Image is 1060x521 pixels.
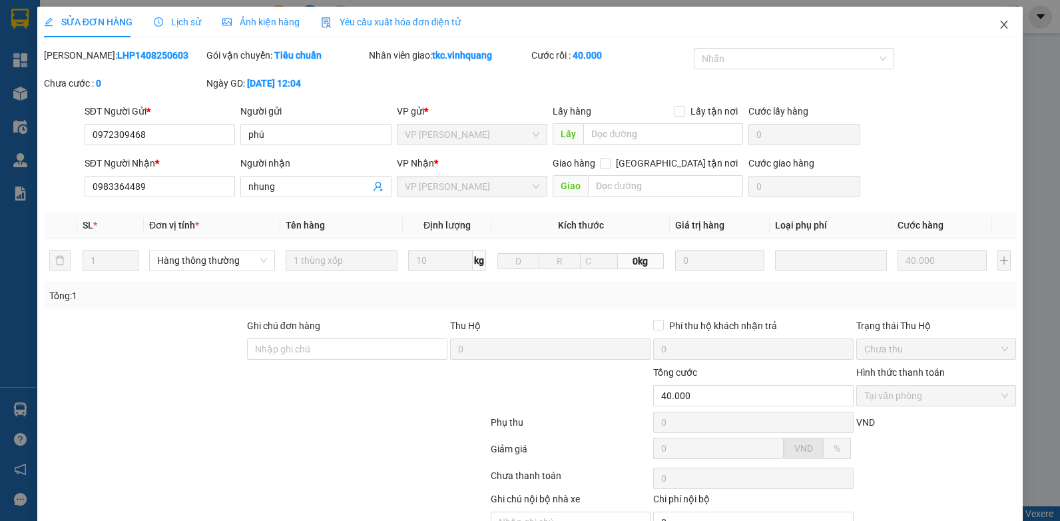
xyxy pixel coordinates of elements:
[83,220,93,231] span: SL
[664,318,782,333] span: Phí thu hộ khách nhận trả
[423,220,471,231] span: Định lượng
[274,50,322,61] b: Tiêu chuẩn
[117,50,188,61] b: LHP1408250603
[489,415,652,438] div: Phụ thu
[531,48,691,63] div: Cước rồi :
[157,251,267,270] span: Hàng thông thường
[491,492,651,512] div: Ghi chú nội bộ nhà xe
[618,253,664,269] span: 0kg
[864,339,1008,359] span: Chưa thu
[240,156,392,171] div: Người nhận
[997,250,1011,271] button: plus
[573,50,602,61] b: 40.000
[369,48,529,63] div: Nhân viên giao:
[397,104,548,119] div: VP gửi
[44,48,204,63] div: [PERSON_NAME]:
[539,253,581,269] input: R
[85,156,236,171] div: SĐT Người Nhận
[247,338,447,360] input: Ghi chú đơn hàng
[96,78,101,89] b: 0
[44,17,132,27] span: SỬA ĐƠN HÀNG
[149,220,199,231] span: Đơn vị tính
[154,17,201,27] span: Lịch sử
[405,177,540,197] span: VP Trần Khát Chân
[286,250,398,271] input: VD: Bàn, Ghế
[473,250,486,271] span: kg
[611,156,743,171] span: [GEOGRAPHIC_DATA] tận nơi
[432,50,492,61] b: tkc.vinhquang
[748,106,808,117] label: Cước lấy hàng
[583,123,742,145] input: Dọc đường
[397,158,434,169] span: VP Nhận
[770,213,892,239] th: Loại phụ phí
[321,17,461,27] span: Yêu cầu xuất hóa đơn điện tử
[748,124,860,145] input: Cước lấy hàng
[748,158,814,169] label: Cước giao hàng
[588,175,742,197] input: Dọc đường
[558,220,604,231] span: Kích thước
[222,17,232,27] span: picture
[321,17,332,28] img: icon
[675,250,764,271] input: 0
[580,253,618,269] input: C
[489,468,652,492] div: Chưa thanh toán
[834,443,840,454] span: %
[898,250,987,271] input: 0
[553,106,591,117] span: Lấy hàng
[405,125,540,145] span: VP LÊ HỒNG PHONG
[675,220,724,231] span: Giá trị hàng
[154,17,163,27] span: clock-circle
[247,78,301,89] b: [DATE] 12:04
[985,7,1023,44] button: Close
[85,104,236,119] div: SĐT Người Gửi
[856,417,875,428] span: VND
[864,386,1008,406] span: Tại văn phòng
[49,288,410,303] div: Tổng: 1
[489,442,652,465] div: Giảm giá
[685,104,743,119] span: Lấy tận nơi
[49,250,71,271] button: delete
[247,320,320,331] label: Ghi chú đơn hàng
[856,318,1016,333] div: Trạng thái Thu Hộ
[222,17,300,27] span: Ảnh kiện hàng
[553,158,595,169] span: Giao hàng
[44,17,53,27] span: edit
[794,443,813,454] span: VND
[653,492,854,512] div: Chi phí nội bộ
[44,76,204,91] div: Chưa cước :
[553,123,583,145] span: Lấy
[898,220,943,231] span: Cước hàng
[999,19,1009,30] span: close
[373,181,384,192] span: user-add
[653,367,697,378] span: Tổng cước
[206,48,366,63] div: Gói vận chuyển:
[286,220,325,231] span: Tên hàng
[206,76,366,91] div: Ngày GD:
[748,176,860,197] input: Cước giao hàng
[553,175,588,197] span: Giao
[497,253,539,269] input: D
[240,104,392,119] div: Người gửi
[856,367,945,378] label: Hình thức thanh toán
[450,320,481,331] span: Thu Hộ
